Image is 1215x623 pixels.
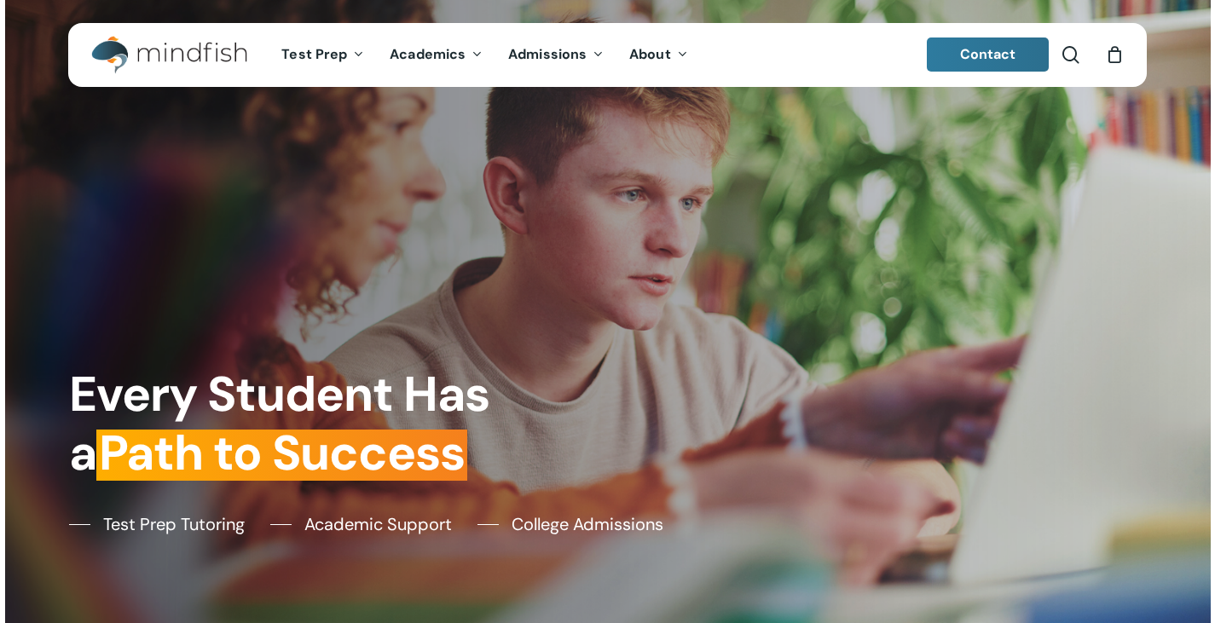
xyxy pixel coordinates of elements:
[96,421,467,485] em: Path to Success
[69,511,245,537] a: Test Prep Tutoring
[960,45,1016,63] span: Contact
[927,37,1050,72] a: Contact
[103,511,245,537] span: Test Prep Tutoring
[281,45,347,63] span: Test Prep
[390,45,466,63] span: Academics
[495,48,616,62] a: Admissions
[616,48,701,62] a: About
[269,23,700,87] nav: Main Menu
[629,45,671,63] span: About
[508,45,587,63] span: Admissions
[477,511,663,537] a: College Admissions
[304,511,452,537] span: Academic Support
[377,48,495,62] a: Academics
[270,511,452,537] a: Academic Support
[269,48,377,62] a: Test Prep
[68,23,1147,87] header: Main Menu
[69,366,597,482] h1: Every Student Has a
[512,511,663,537] span: College Admissions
